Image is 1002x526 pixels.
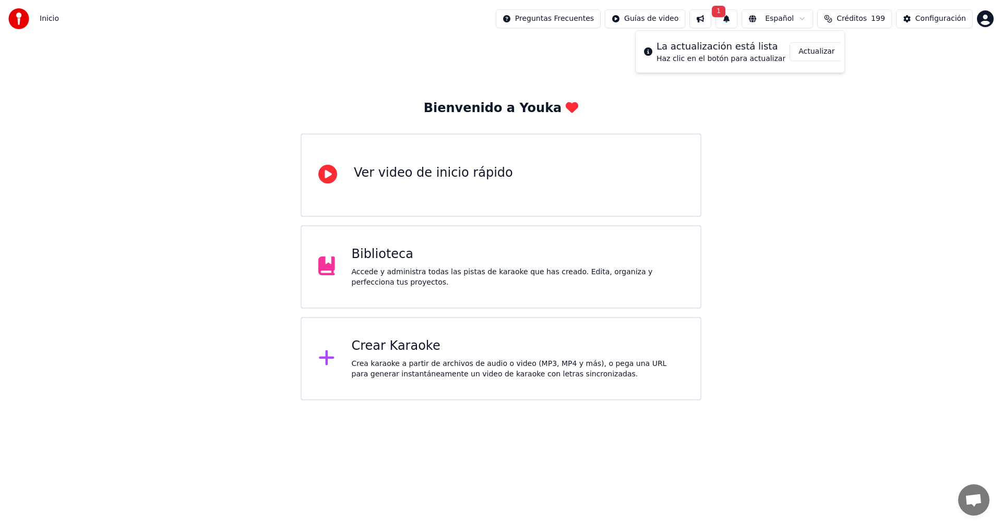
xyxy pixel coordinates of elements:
div: Biblioteca [352,246,684,263]
button: Guías de video [605,9,685,28]
button: Actualizar [790,42,843,61]
button: Configuración [896,9,973,28]
div: La actualización está lista [657,39,785,54]
div: Accede y administra todas las pistas de karaoke que has creado. Edita, organiza y perfecciona tus... [352,267,684,288]
div: Configuración [915,14,966,24]
button: Créditos199 [817,9,892,28]
div: Open chat [958,484,989,516]
div: Haz clic en el botón para actualizar [657,54,785,64]
div: Crear Karaoke [352,338,684,354]
span: Inicio [40,14,59,24]
nav: breadcrumb [40,14,59,24]
div: Crea karaoke a partir de archivos de audio o video (MP3, MP4 y más), o pega una URL para generar ... [352,359,684,380]
div: Ver video de inicio rápido [354,165,513,181]
span: Créditos [837,14,867,24]
span: 199 [871,14,885,24]
button: Preguntas Frecuentes [496,9,601,28]
div: Bienvenido a Youka [424,100,579,117]
span: 1 [712,6,725,17]
img: youka [8,8,29,29]
button: 1 [715,9,737,28]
